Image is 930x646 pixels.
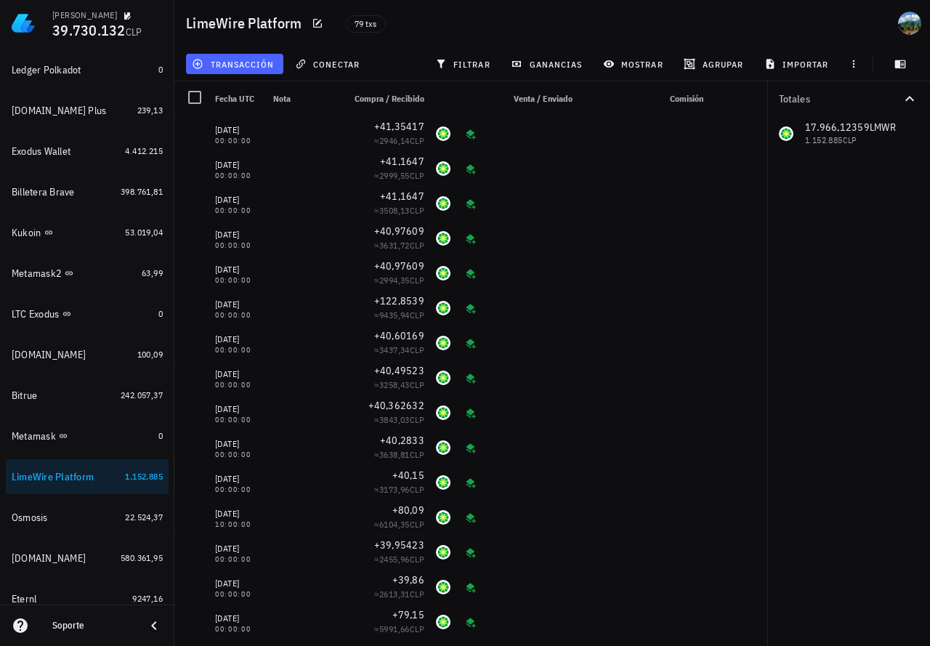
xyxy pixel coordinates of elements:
span: 9247,16 [132,593,163,604]
span: +40,60169 [374,329,424,342]
div: LMWR-icon [436,161,450,176]
span: ≈ [374,449,424,460]
a: Metamask 0 [6,419,169,453]
div: LMWR-icon [436,545,450,560]
a: Kukoin 53.019,04 [6,215,169,250]
div: [PERSON_NAME] [52,9,117,21]
div: Fecha UTC [209,81,267,116]
span: +41,1647 [380,155,424,168]
span: CLP [410,379,424,390]
span: ≈ [374,205,424,216]
div: [DATE] [215,541,262,556]
span: CLP [410,414,424,425]
span: CLP [410,310,424,320]
a: Eternl 9247,16 [6,581,169,616]
span: ≈ [374,240,424,251]
div: Compra / Recibido [337,81,430,116]
span: 580.361,95 [121,552,163,563]
div: Metamask [12,430,56,443]
div: 00:00:00 [215,347,262,354]
div: [DATE] [215,611,262,626]
span: 5991,66 [379,623,410,634]
span: CLP [410,484,424,495]
span: 239,13 [137,105,163,116]
span: agrupar [687,58,743,70]
span: ≈ [374,135,424,146]
button: ganancias [505,54,591,74]
span: CLP [410,240,424,251]
span: +39,95423 [374,538,424,552]
div: Exodus Wallet [12,145,70,158]
img: LedgiFi [12,12,35,35]
span: 3638,81 [379,449,410,460]
div: 00:00:00 [215,416,262,424]
span: +80,09 [392,504,425,517]
div: [DATE] [215,506,262,521]
div: LMWR-icon [436,266,450,280]
div: LMWR-icon [436,615,450,629]
div: Kukoin [12,227,41,239]
div: 00:00:00 [215,626,262,633]
span: +40,362632 [368,399,425,412]
span: 39.730.132 [52,20,126,40]
span: +40,15 [392,469,425,482]
div: LMWR-icon [436,405,450,420]
div: 00:00:00 [215,312,262,319]
div: [DATE] [215,576,262,591]
span: 2613,31 [379,589,410,599]
span: 0 [158,308,163,319]
button: agrupar [678,54,752,74]
div: [DOMAIN_NAME] [12,349,86,361]
a: LimeWire Platform 1.152.885 [6,459,169,494]
a: Ledger Polkadot 0 [6,52,169,87]
span: 1.152.885 [125,471,163,482]
span: 22.524,37 [125,512,163,522]
button: mostrar [597,54,672,74]
div: 00:00:00 [215,381,262,389]
div: 00:00:00 [215,172,262,179]
span: 4.412.215 [125,145,163,156]
div: [DATE] [215,472,262,486]
span: 398.761,81 [121,186,163,197]
span: +41,35417 [374,120,424,133]
span: 63,99 [142,267,163,278]
span: Nota [273,93,291,104]
span: ≈ [374,310,424,320]
span: +79,15 [392,608,425,621]
a: LTC Exodus 0 [6,296,169,331]
span: Comisión [670,93,703,104]
span: transacción [195,58,274,70]
span: 3437,34 [379,344,410,355]
span: ≈ [374,623,424,634]
span: 3258,43 [379,379,410,390]
div: 10:00:00 [215,521,262,528]
div: [DATE] [215,123,262,137]
span: Compra / Recibido [355,93,424,104]
div: LMWR-icon [436,440,450,455]
div: LMWR-icon [436,580,450,594]
button: conectar [289,54,369,74]
span: 3508,13 [379,205,410,216]
div: Comisión [604,81,709,116]
div: [DATE] [215,402,262,416]
span: ≈ [374,554,424,565]
div: LMWR-icon [436,126,450,141]
button: Totales [767,81,930,116]
div: 00:00:00 [215,277,262,284]
div: 00:00:00 [215,207,262,214]
a: [DOMAIN_NAME] 100,09 [6,337,169,372]
button: transacción [186,54,283,74]
span: 2999,55 [379,170,410,181]
span: ≈ [374,484,424,495]
span: 242.057,37 [121,389,163,400]
div: LMWR-icon [436,336,450,350]
div: avatar [898,12,921,35]
div: [DOMAIN_NAME] Plus [12,105,107,117]
a: [DOMAIN_NAME] 580.361,95 [6,541,169,576]
div: 00:00:00 [215,451,262,459]
span: ≈ [374,414,424,425]
div: LMWR-icon [436,196,450,211]
div: [DATE] [215,227,262,242]
span: 3173,96 [379,484,410,495]
div: [DATE] [215,262,262,277]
